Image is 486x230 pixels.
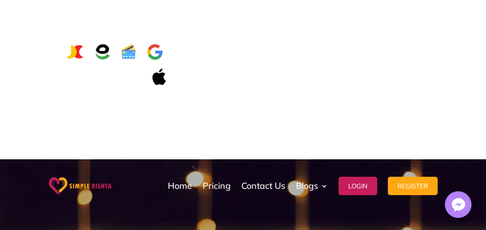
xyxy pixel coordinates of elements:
img: EasyPaisa-icon [92,41,114,63]
img: ApplePay-icon [148,66,170,88]
img: Messenger [449,195,468,215]
img: JazzCash-icon [64,41,86,63]
a: Contact Us [241,162,285,210]
a: Login [339,162,377,210]
a: Home [168,162,192,210]
button: Register [388,177,438,195]
img: GooglePay-icon [144,41,166,63]
a: Pricing [203,162,231,210]
a: Blogs [296,162,328,210]
button: Login [339,177,377,195]
img: Credit Cards [118,41,140,63]
a: Register [388,162,438,210]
